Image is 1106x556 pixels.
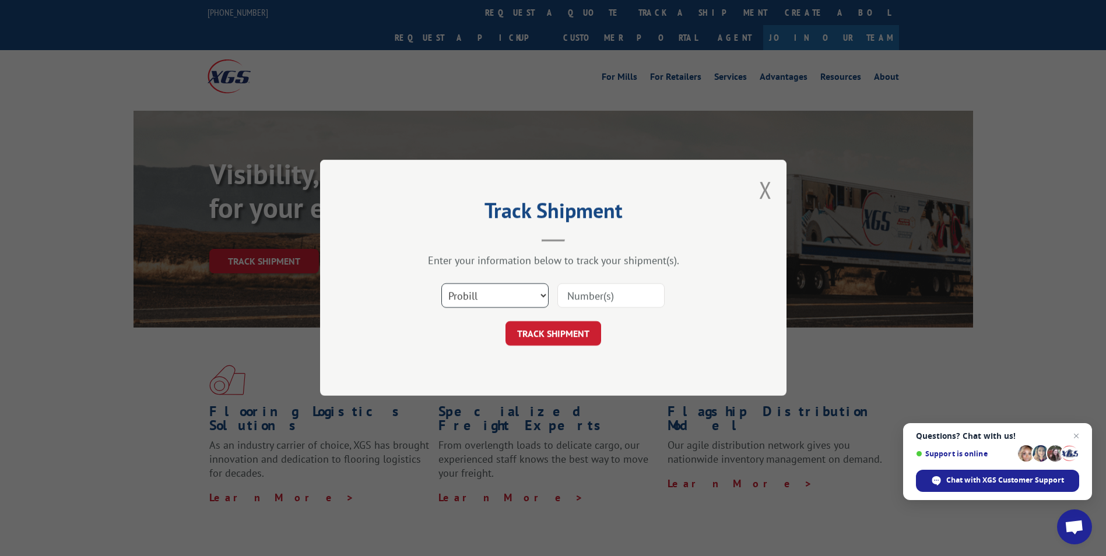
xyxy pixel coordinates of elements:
div: Chat with XGS Customer Support [916,470,1079,492]
input: Number(s) [557,284,665,308]
span: Chat with XGS Customer Support [946,475,1064,485]
div: Open chat [1057,509,1092,544]
div: Enter your information below to track your shipment(s). [378,254,728,268]
span: Close chat [1069,429,1083,443]
button: TRACK SHIPMENT [505,322,601,346]
span: Support is online [916,449,1014,458]
button: Close modal [759,174,772,205]
h2: Track Shipment [378,202,728,224]
span: Questions? Chat with us! [916,431,1079,441]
